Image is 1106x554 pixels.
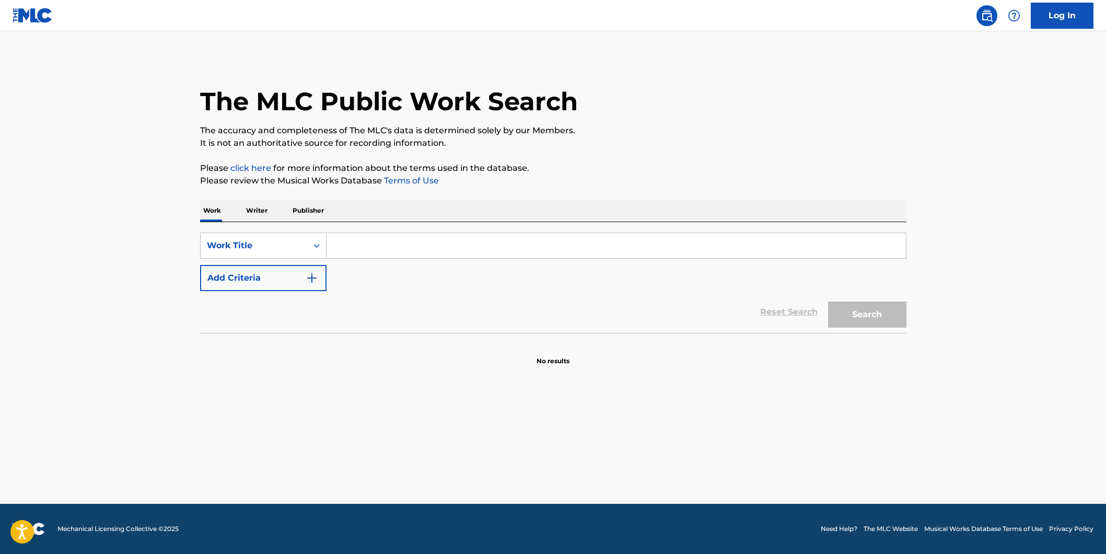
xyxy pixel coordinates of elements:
p: Please for more information about the terms used in the database. [200,162,906,175]
img: help [1008,9,1020,22]
a: Musical Works Database Terms of Use [924,524,1043,534]
p: Publisher [289,200,327,222]
p: Writer [243,200,271,222]
p: No results [537,344,569,366]
form: Search Form [200,233,906,333]
a: The MLC Website [864,524,918,534]
img: MLC Logo [13,8,53,23]
button: Add Criteria [200,265,327,291]
div: Help [1004,5,1024,26]
a: Privacy Policy [1049,524,1093,534]
p: It is not an authoritative source for recording information. [200,137,906,149]
a: Need Help? [821,524,857,534]
img: search [981,9,993,22]
span: Mechanical Licensing Collective © 2025 [57,524,179,534]
div: Work Title [207,239,301,252]
img: 9d2ae6d4665cec9f34b9.svg [306,272,318,284]
img: logo [13,523,45,535]
a: Log In [1031,3,1093,29]
a: click here [230,163,271,173]
a: Terms of Use [382,176,439,186]
a: Public Search [976,5,997,26]
h1: The MLC Public Work Search [200,86,578,117]
p: The accuracy and completeness of The MLC's data is determined solely by our Members. [200,124,906,137]
p: Work [200,200,224,222]
p: Please review the Musical Works Database [200,175,906,187]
